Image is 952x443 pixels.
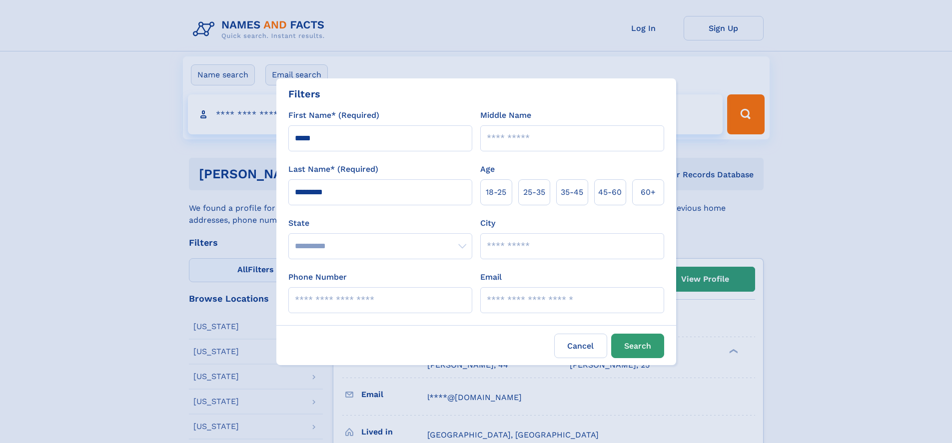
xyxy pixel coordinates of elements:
label: City [480,217,495,229]
span: 60+ [641,186,656,198]
label: Phone Number [288,271,347,283]
div: Filters [288,86,320,101]
label: Last Name* (Required) [288,163,378,175]
button: Search [611,334,664,358]
label: Email [480,271,502,283]
label: First Name* (Required) [288,109,379,121]
label: Middle Name [480,109,531,121]
span: 25‑35 [523,186,545,198]
span: 45‑60 [598,186,622,198]
label: Cancel [554,334,607,358]
span: 18‑25 [486,186,506,198]
span: 35‑45 [561,186,583,198]
label: Age [480,163,495,175]
label: State [288,217,472,229]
